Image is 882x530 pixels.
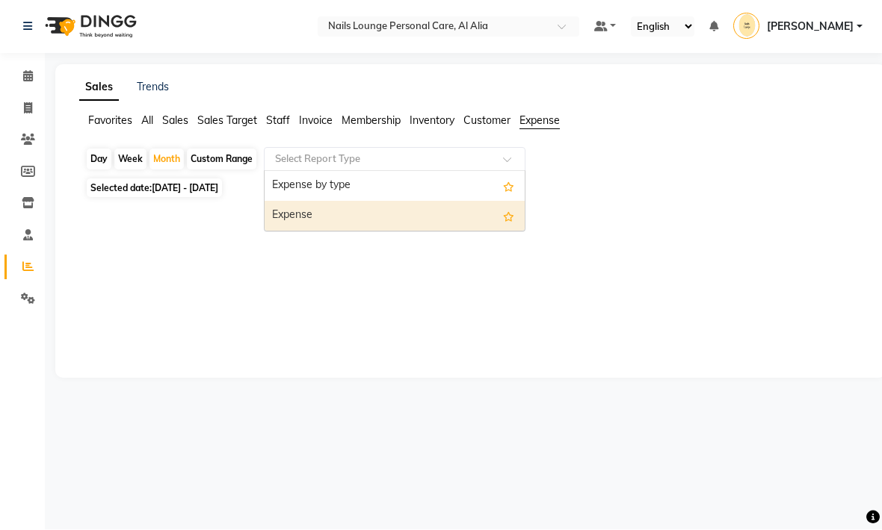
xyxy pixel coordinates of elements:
div: Expense [265,202,525,231]
span: Membership [342,114,401,128]
span: Add this report to Favorites List [503,208,514,225]
div: Month [149,149,184,170]
div: Expense by type [265,172,525,202]
span: Expense [519,114,560,128]
div: Day [87,149,111,170]
div: Custom Range [187,149,256,170]
img: logo [38,6,141,48]
span: [PERSON_NAME] [767,19,854,35]
span: Selected date: [87,179,222,198]
span: Inventory [410,114,454,128]
span: Staff [266,114,290,128]
span: Sales [162,114,188,128]
div: Week [114,149,147,170]
span: All [141,114,153,128]
span: Sales Target [197,114,257,128]
span: Add this report to Favorites List [503,178,514,196]
a: Trends [137,81,169,94]
span: Invoice [299,114,333,128]
span: Favorites [88,114,132,128]
ng-dropdown-panel: Options list [264,171,525,232]
span: Customer [463,114,511,128]
a: Sales [79,75,119,102]
span: [DATE] - [DATE] [152,183,218,194]
img: Sima [733,13,759,40]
